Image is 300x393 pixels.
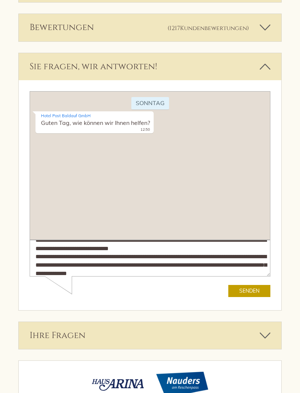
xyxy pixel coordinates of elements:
div: Sie fragen, wir antworten! [19,53,281,80]
div: Sonntag [102,6,139,18]
div: Ihre Fragen [19,322,281,349]
span: Kundenbewertungen [180,24,247,32]
small: (1217 ) [168,24,249,32]
button: Senden [199,194,241,206]
div: Guten Tag, wie können wir Ihnen helfen? [6,20,124,42]
div: Bewertungen [19,14,281,41]
div: Hotel Post Baldauf GmbH [11,22,120,27]
small: 12:50 [11,36,120,41]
